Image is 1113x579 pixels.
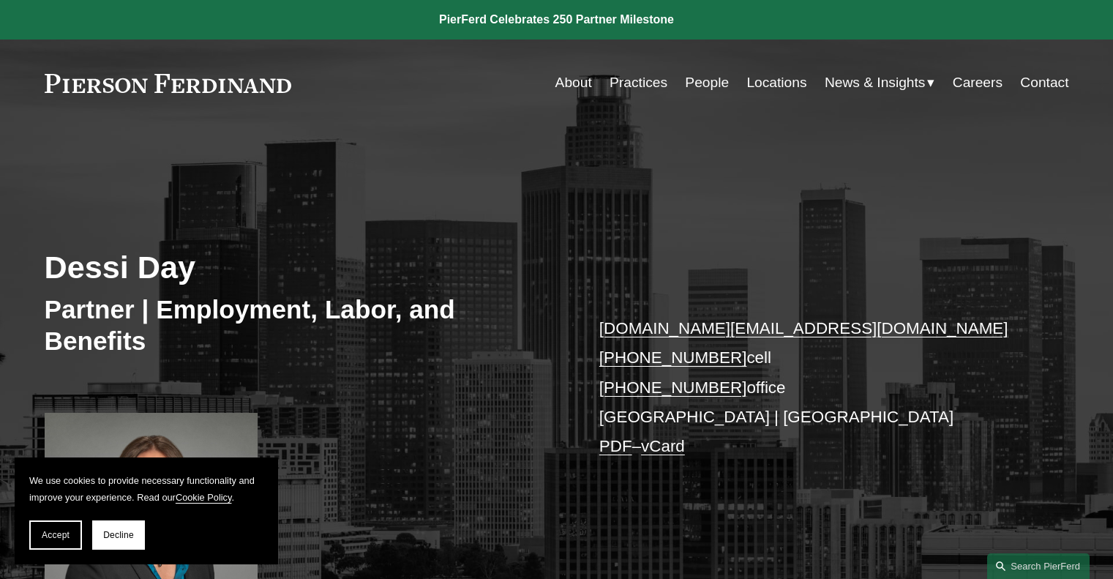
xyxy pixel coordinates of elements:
button: Accept [29,520,82,550]
span: Accept [42,530,70,540]
p: We use cookies to provide necessary functionality and improve your experience. Read our . [29,472,263,506]
h2: Dessi Day [45,248,557,286]
a: Careers [953,69,1003,97]
a: About [555,69,592,97]
h3: Partner | Employment, Labor, and Benefits [45,294,557,357]
a: Locations [746,69,806,97]
button: Decline [92,520,145,550]
a: Contact [1020,69,1068,97]
span: News & Insights [825,70,926,96]
span: Decline [103,530,134,540]
a: folder dropdown [825,69,935,97]
a: [PHONE_NUMBER] [599,348,747,367]
a: Search this site [987,553,1090,579]
a: People [685,69,729,97]
a: [DOMAIN_NAME][EMAIL_ADDRESS][DOMAIN_NAME] [599,319,1008,337]
a: Practices [610,69,667,97]
p: cell office [GEOGRAPHIC_DATA] | [GEOGRAPHIC_DATA] – [599,314,1026,462]
a: [PHONE_NUMBER] [599,378,747,397]
a: vCard [641,437,685,455]
a: PDF [599,437,632,455]
section: Cookie banner [15,457,278,564]
a: Cookie Policy [176,492,232,503]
